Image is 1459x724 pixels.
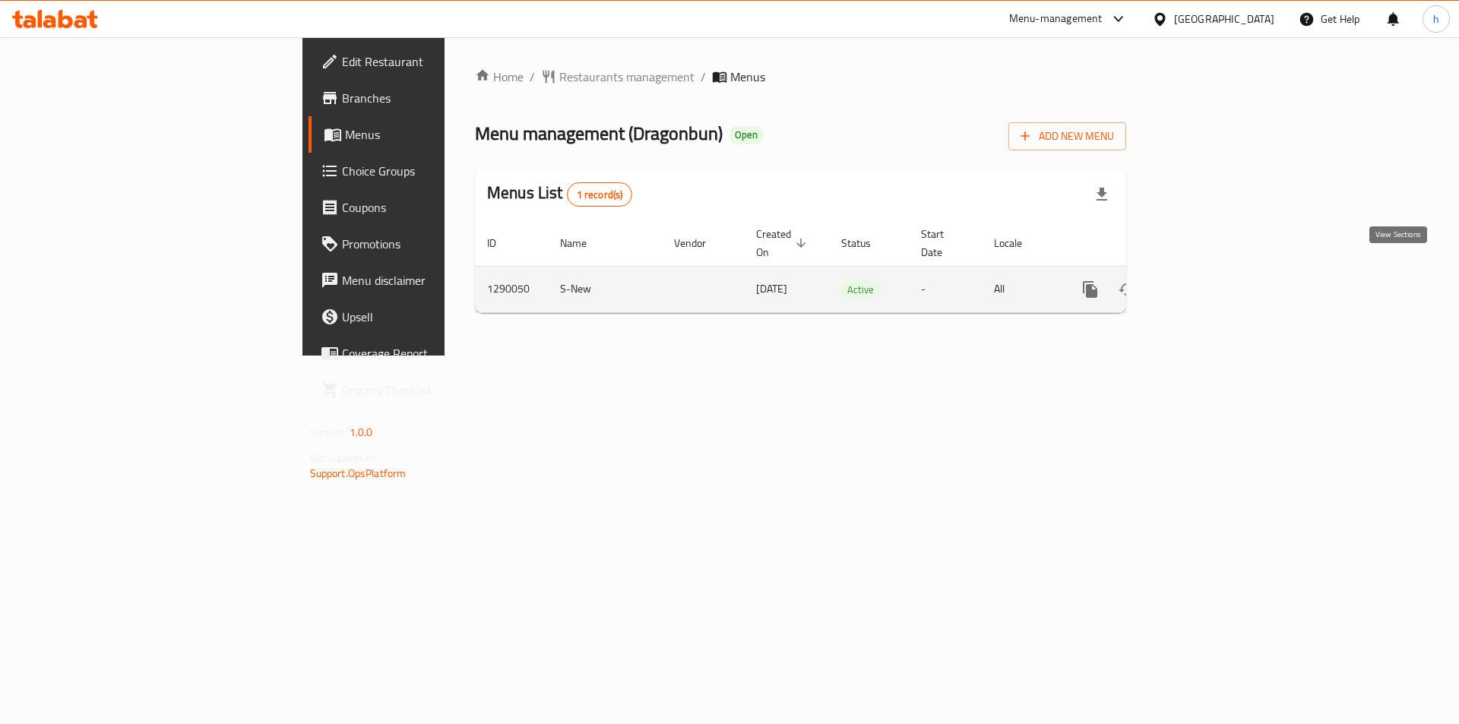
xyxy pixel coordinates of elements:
[350,422,373,442] span: 1.0.0
[475,220,1230,313] table: enhanced table
[309,80,546,116] a: Branches
[1060,220,1230,267] th: Actions
[310,463,407,483] a: Support.OpsPlatform
[309,371,546,408] a: Grocery Checklist
[921,225,964,261] span: Start Date
[309,153,546,189] a: Choice Groups
[309,189,546,226] a: Coupons
[756,225,811,261] span: Created On
[1174,11,1274,27] div: [GEOGRAPHIC_DATA]
[1072,271,1109,308] button: more
[342,89,534,107] span: Branches
[674,234,726,252] span: Vendor
[342,381,534,399] span: Grocery Checklist
[310,422,347,442] span: Version:
[1021,127,1114,146] span: Add New Menu
[1008,122,1126,150] button: Add New Menu
[342,162,534,180] span: Choice Groups
[342,308,534,326] span: Upsell
[560,234,606,252] span: Name
[342,198,534,217] span: Coupons
[541,68,695,86] a: Restaurants management
[982,266,1060,312] td: All
[309,116,546,153] a: Menus
[841,281,880,299] span: Active
[342,344,534,362] span: Coverage Report
[309,335,546,371] a: Coverage Report
[568,188,632,202] span: 1 record(s)
[342,271,534,289] span: Menu disclaimer
[309,226,546,262] a: Promotions
[548,266,662,312] td: S-New
[309,299,546,335] a: Upsell
[309,43,546,80] a: Edit Restaurant
[487,182,632,207] h2: Menus List
[756,279,787,299] span: [DATE]
[1009,10,1103,28] div: Menu-management
[994,234,1042,252] span: Locale
[1433,11,1439,27] span: h
[841,280,880,299] div: Active
[841,234,891,252] span: Status
[342,235,534,253] span: Promotions
[475,68,1126,86] nav: breadcrumb
[701,68,706,86] li: /
[730,68,765,86] span: Menus
[309,262,546,299] a: Menu disclaimer
[1109,271,1145,308] button: Change Status
[1084,176,1120,213] div: Export file
[559,68,695,86] span: Restaurants management
[567,182,633,207] div: Total records count
[729,126,764,144] div: Open
[310,448,380,468] span: Get support on:
[487,234,516,252] span: ID
[342,52,534,71] span: Edit Restaurant
[909,266,982,312] td: -
[475,116,723,150] span: Menu management ( Dragonbun )
[345,125,534,144] span: Menus
[729,128,764,141] span: Open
